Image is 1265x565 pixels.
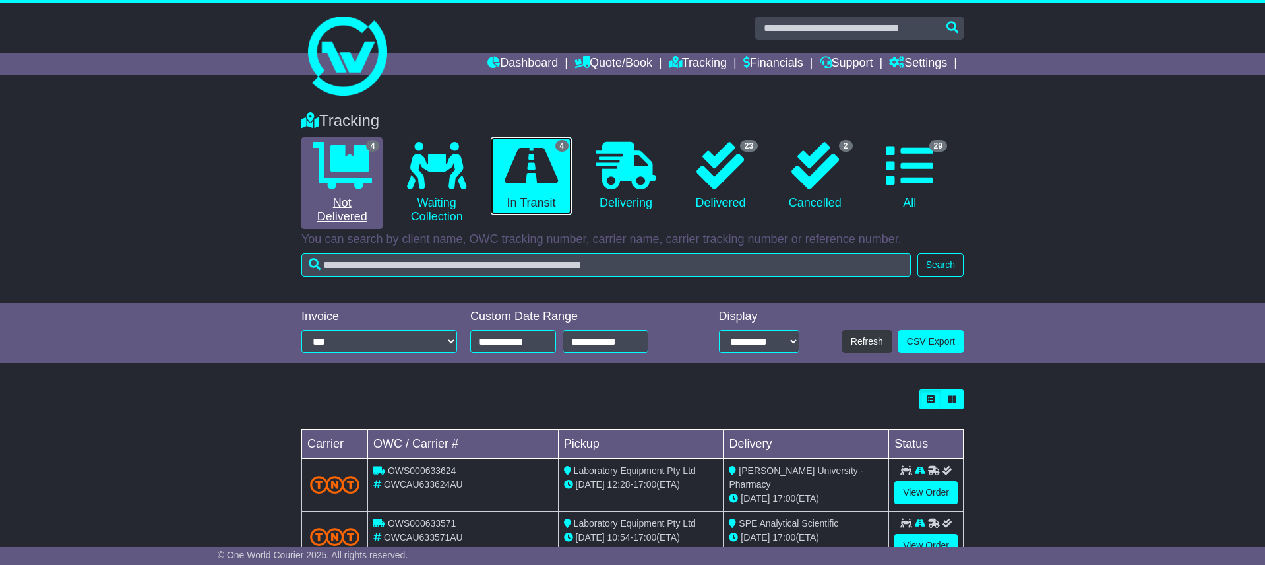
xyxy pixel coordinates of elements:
[487,53,558,75] a: Dashboard
[607,532,631,543] span: 10:54
[555,140,569,152] span: 4
[772,493,795,504] span: 17:00
[470,310,682,324] div: Custom Date Range
[740,140,758,152] span: 23
[384,479,463,490] span: OWCAU633624AU
[889,53,947,75] a: Settings
[929,140,947,152] span: 29
[633,479,656,490] span: 17:00
[564,478,718,492] div: - (ETA)
[218,550,408,560] span: © One World Courier 2025. All rights reserved.
[633,532,656,543] span: 17:00
[574,518,696,529] span: Laboratory Equipment Pty Ltd
[295,112,970,131] div: Tracking
[743,53,803,75] a: Financials
[310,476,359,494] img: TNT_Domestic.png
[739,518,838,529] span: SPE Analytical Scientific
[384,532,463,543] span: OWCAU633571AU
[894,481,958,504] a: View Order
[729,531,883,545] div: (ETA)
[741,532,770,543] span: [DATE]
[491,137,572,215] a: 4 In Transit
[301,310,457,324] div: Invoice
[889,430,964,459] td: Status
[607,479,631,490] span: 12:28
[574,53,652,75] a: Quote/Book
[310,528,359,546] img: TNT_Domestic.png
[576,532,605,543] span: [DATE]
[576,479,605,490] span: [DATE]
[772,532,795,543] span: 17:00
[774,137,855,215] a: 2 Cancelled
[388,518,456,529] span: OWS000633571
[388,465,456,476] span: OWS000633624
[898,330,964,353] a: CSV Export
[585,137,666,215] a: Delivering
[719,310,799,324] div: Display
[680,137,761,215] a: 23 Delivered
[574,465,696,476] span: Laboratory Equipment Pty Ltd
[558,430,724,459] td: Pickup
[894,534,958,557] a: View Order
[842,330,892,353] button: Refresh
[741,493,770,504] span: [DATE]
[368,430,559,459] td: OWC / Carrier #
[917,253,964,277] button: Search
[564,531,718,545] div: - (ETA)
[366,140,380,152] span: 4
[669,53,727,75] a: Tracking
[396,137,477,229] a: Waiting Collection
[302,430,368,459] td: Carrier
[301,137,383,229] a: 4 Not Delivered
[839,140,853,152] span: 2
[820,53,873,75] a: Support
[724,430,889,459] td: Delivery
[729,465,863,490] span: [PERSON_NAME] University - Pharmacy
[869,137,950,215] a: 29 All
[729,492,883,506] div: (ETA)
[301,232,964,247] p: You can search by client name, OWC tracking number, carrier name, carrier tracking number or refe...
